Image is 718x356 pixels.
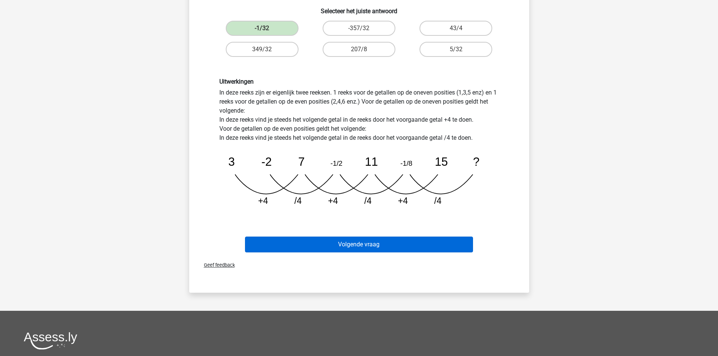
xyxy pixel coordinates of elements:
label: 43/4 [419,21,492,36]
tspan: +4 [258,196,268,206]
label: 207/8 [323,42,395,57]
tspan: /4 [364,196,371,206]
tspan: 11 [365,155,378,168]
tspan: +4 [398,196,408,206]
tspan: -1/8 [400,159,412,167]
tspan: 15 [435,155,447,168]
label: 5/32 [419,42,492,57]
tspan: ? [473,155,479,168]
span: Geef feedback [198,262,235,268]
img: Assessly logo [24,332,77,350]
tspan: -2 [261,155,271,168]
tspan: /4 [434,196,441,206]
div: In deze reeks zijn er eigenlijk twee reeksen. 1 reeks voor de getallen op de oneven posities (1,3... [214,78,505,212]
tspan: 7 [298,155,305,168]
tspan: 3 [228,155,234,168]
h6: Selecteer het juiste antwoord [201,2,517,15]
button: Volgende vraag [245,237,473,252]
tspan: +4 [328,196,338,206]
label: -357/32 [323,21,395,36]
tspan: -1/2 [330,159,342,167]
label: -1/32 [226,21,299,36]
tspan: /4 [294,196,302,206]
label: 349/32 [226,42,299,57]
h6: Uitwerkingen [219,78,499,85]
